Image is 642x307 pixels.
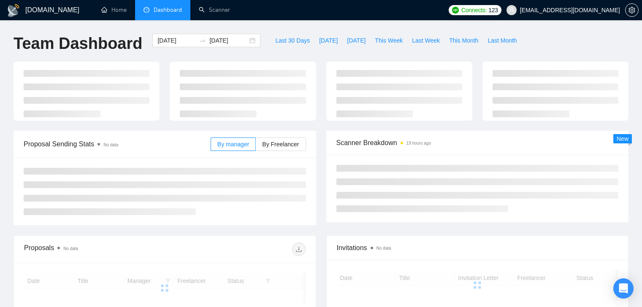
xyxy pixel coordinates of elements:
button: Last Week [407,34,444,47]
span: user [509,7,515,13]
span: Last 30 Days [275,36,310,45]
a: setting [625,7,639,13]
span: By manager [217,141,249,148]
span: setting [626,7,638,13]
img: logo [7,4,20,17]
h1: Team Dashboard [14,34,142,54]
span: dashboard [144,7,149,13]
span: Proposal Sending Stats [24,139,211,149]
span: By Freelancer [262,141,299,148]
span: [DATE] [319,36,338,45]
span: This Month [449,36,478,45]
span: New [617,135,628,142]
span: Dashboard [154,6,182,13]
span: No data [103,143,118,147]
input: Start date [157,36,196,45]
div: Open Intercom Messenger [613,278,634,299]
button: This Month [444,34,483,47]
button: [DATE] [342,34,370,47]
button: [DATE] [314,34,342,47]
span: [DATE] [347,36,366,45]
a: searchScanner [199,6,230,13]
span: Invitations [337,242,618,253]
span: Connects: [461,5,487,15]
span: Last Month [488,36,517,45]
button: Last Month [483,34,521,47]
input: End date [209,36,248,45]
button: This Week [370,34,407,47]
div: Proposals [24,242,165,256]
time: 19 hours ago [406,141,431,145]
span: swap-right [199,37,206,44]
span: Last Week [412,36,440,45]
button: setting [625,3,639,17]
span: 123 [488,5,498,15]
button: Last 30 Days [271,34,314,47]
span: No data [377,246,391,250]
span: to [199,37,206,44]
a: homeHome [101,6,127,13]
span: Scanner Breakdown [336,137,619,148]
span: No data [63,246,78,251]
img: upwork-logo.png [452,7,459,13]
span: This Week [375,36,403,45]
